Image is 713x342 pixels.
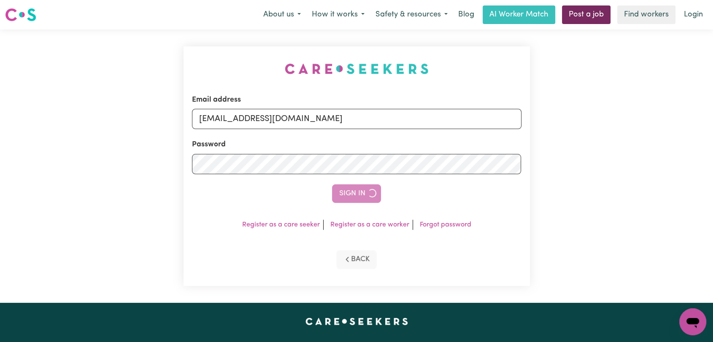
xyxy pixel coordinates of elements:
[5,7,36,22] img: Careseekers logo
[192,94,241,105] label: Email address
[617,5,675,24] a: Find workers
[483,5,555,24] a: AI Worker Match
[420,221,471,228] a: Forgot password
[330,221,409,228] a: Register as a care worker
[192,109,521,129] input: Email address
[258,6,306,24] button: About us
[679,308,706,335] iframe: Button to launch messaging window
[453,5,479,24] a: Blog
[192,139,226,150] label: Password
[242,221,320,228] a: Register as a care seeker
[562,5,610,24] a: Post a job
[5,5,36,24] a: Careseekers logo
[679,5,708,24] a: Login
[306,6,370,24] button: How it works
[370,6,453,24] button: Safety & resources
[305,318,408,325] a: Careseekers home page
